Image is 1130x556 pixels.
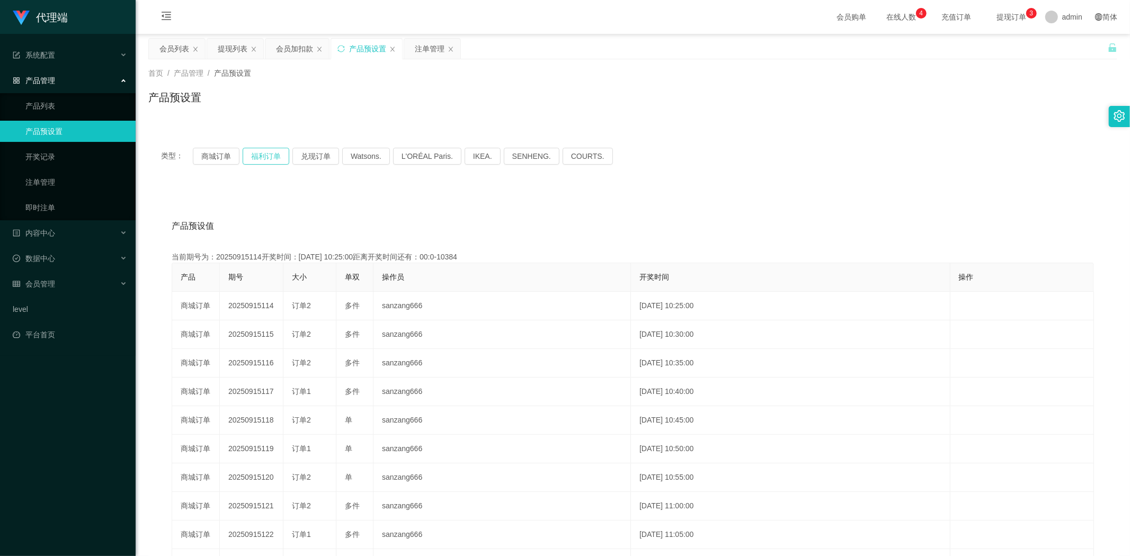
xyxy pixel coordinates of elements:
[959,273,974,281] span: 操作
[465,148,501,165] button: IKEA.
[1108,43,1117,52] i: 图标: unlock
[631,349,950,378] td: [DATE] 10:35:00
[13,299,127,320] a: level
[292,273,307,281] span: 大小
[1030,8,1034,19] p: 3
[292,444,311,453] span: 订单1
[345,444,352,453] span: 单
[220,320,283,349] td: 20250915115
[148,69,163,77] span: 首页
[631,406,950,435] td: [DATE] 10:45:00
[172,220,214,232] span: 产品预设值
[292,530,311,539] span: 订单1
[1026,8,1037,19] sup: 3
[13,76,55,85] span: 产品管理
[292,358,311,367] span: 订单2
[172,492,220,521] td: 商城订单
[220,463,283,492] td: 20250915120
[345,330,360,338] span: 多件
[167,69,170,77] span: /
[25,197,127,218] a: 即时注单
[148,89,201,105] h1: 产品预设置
[373,492,631,521] td: sanzang666
[220,406,283,435] td: 20250915118
[345,358,360,367] span: 多件
[172,378,220,406] td: 商城订单
[631,435,950,463] td: [DATE] 10:50:00
[415,39,444,59] div: 注单管理
[631,492,950,521] td: [DATE] 11:00:00
[214,69,251,77] span: 产品预设置
[13,324,127,345] a: 图标: dashboard平台首页
[13,13,68,21] a: 代理端
[936,13,976,21] span: 充值订单
[25,146,127,167] a: 开奖记录
[631,292,950,320] td: [DATE] 10:25:00
[373,521,631,549] td: sanzang666
[373,406,631,435] td: sanzang666
[345,387,360,396] span: 多件
[631,378,950,406] td: [DATE] 10:40:00
[172,521,220,549] td: 商城订单
[382,273,404,281] span: 操作员
[349,39,386,59] div: 产品预设置
[316,46,323,52] i: 图标: close
[292,330,311,338] span: 订单2
[345,301,360,310] span: 多件
[563,148,613,165] button: COURTS.
[25,172,127,193] a: 注单管理
[448,46,454,52] i: 图标: close
[220,349,283,378] td: 20250915116
[192,46,199,52] i: 图标: close
[373,463,631,492] td: sanzang666
[159,39,189,59] div: 会员列表
[1095,13,1102,21] i: 图标: global
[373,378,631,406] td: sanzang666
[631,521,950,549] td: [DATE] 11:05:00
[13,254,55,263] span: 数据中心
[13,229,55,237] span: 内容中心
[220,435,283,463] td: 20250915119
[228,273,243,281] span: 期号
[161,148,193,165] span: 类型：
[292,148,339,165] button: 兑现订单
[243,148,289,165] button: 福利订单
[220,292,283,320] td: 20250915114
[373,349,631,378] td: sanzang666
[345,473,352,481] span: 单
[991,13,1031,21] span: 提现订单
[172,463,220,492] td: 商城订单
[292,416,311,424] span: 订单2
[13,280,55,288] span: 会员管理
[172,292,220,320] td: 商城订单
[193,148,239,165] button: 商城订单
[337,45,345,52] i: 图标: sync
[345,530,360,539] span: 多件
[345,273,360,281] span: 单双
[345,501,360,510] span: 多件
[25,95,127,116] a: 产品列表
[631,463,950,492] td: [DATE] 10:55:00
[220,492,283,521] td: 20250915121
[373,320,631,349] td: sanzang666
[208,69,210,77] span: /
[25,121,127,142] a: 产品预设置
[13,280,20,288] i: 图标: table
[181,273,195,281] span: 产品
[174,69,203,77] span: 产品管理
[1114,110,1125,122] i: 图标: setting
[373,435,631,463] td: sanzang666
[220,378,283,406] td: 20250915117
[148,1,184,34] i: 图标: menu-fold
[292,301,311,310] span: 订单2
[220,521,283,549] td: 20250915122
[36,1,68,34] h1: 代理端
[292,473,311,481] span: 订单2
[13,51,55,59] span: 系统配置
[292,501,311,510] span: 订单2
[373,292,631,320] td: sanzang666
[342,148,390,165] button: Watsons.
[292,387,311,396] span: 订单1
[172,320,220,349] td: 商城订单
[631,320,950,349] td: [DATE] 10:30:00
